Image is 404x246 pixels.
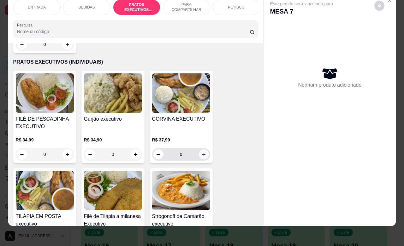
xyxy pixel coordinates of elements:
img: product-image [152,171,210,210]
p: R$ 34,90 [84,137,142,143]
button: decrease-product-quantity [374,1,384,11]
button: increase-product-quantity [62,149,73,159]
p: Este pedido será vinculado para [270,1,333,7]
button: increase-product-quantity [62,39,73,49]
p: Nenhum produto adicionado [298,81,361,89]
label: Pesquisa [17,22,35,28]
img: product-image [16,171,74,210]
p: PRATOS EXECUTIVOS (INDIVIDUAIS) [118,2,155,12]
h4: FILÉ DE PESCADINHA EXECUTIVO [16,115,74,130]
h4: TILÁPIA EM POSTA executivo [16,213,74,228]
p: R$ 34,99 [16,137,74,143]
button: increase-product-quantity [199,149,209,159]
p: MESA 7 [270,7,333,16]
img: product-image [84,73,142,113]
button: increase-product-quantity [131,149,141,159]
p: BEBIDAS [79,5,95,10]
p: PETISCO [228,5,245,10]
h4: CORVINA EXECUTIVO [152,115,210,123]
img: product-image [84,171,142,210]
h4: Strogonoff de Camarão executivo [152,213,210,228]
img: product-image [16,73,74,113]
button: decrease-product-quantity [17,39,27,49]
h4: Filé de Tilápia a milanesa Executivo [84,213,142,228]
input: Pesquisa [17,28,250,35]
h4: Gurjão executivo [84,115,142,123]
p: PRATOS EXECUTIVOS (INDIVIDUAIS) [13,58,258,66]
p: R$ 37,99 [152,137,210,143]
img: product-image [152,73,210,113]
p: PARA COMPARTILHAR [168,2,205,12]
button: decrease-product-quantity [85,149,95,159]
p: ENTRADA [28,5,46,10]
button: decrease-product-quantity [153,149,163,159]
button: decrease-product-quantity [17,149,27,159]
